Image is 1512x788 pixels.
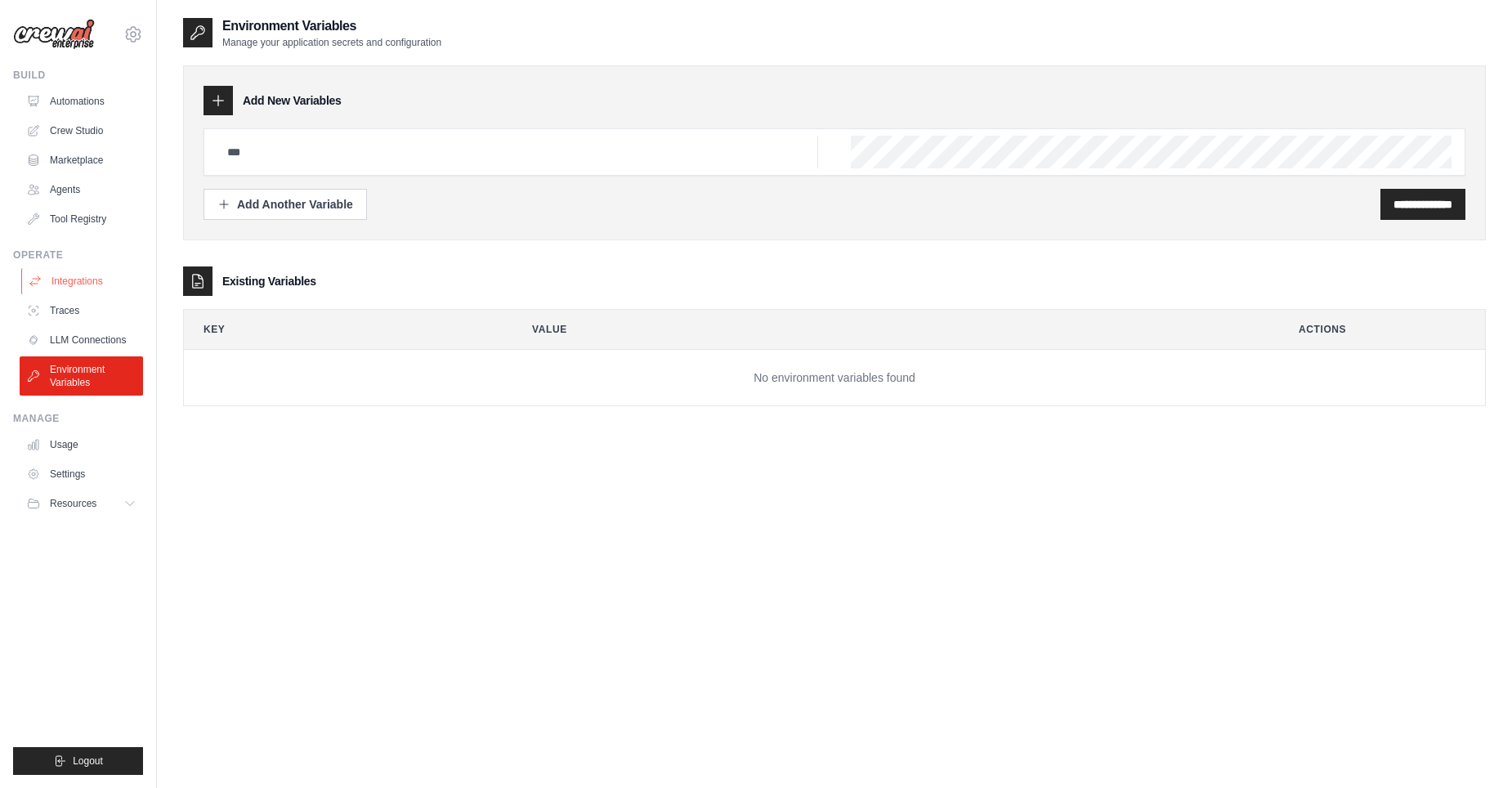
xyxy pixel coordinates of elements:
[20,298,143,324] a: Traces
[512,310,1266,349] th: Value
[73,754,103,768] span: Logout
[13,69,143,82] div: Build
[204,189,367,220] button: Add Another Variable
[13,248,143,262] div: Operate
[21,268,145,294] a: Integrations
[20,147,143,173] a: Marketplace
[184,350,1485,406] td: No environment variables found
[20,177,143,203] a: Agents
[243,92,342,109] h3: Add New Variables
[20,206,143,232] a: Tool Registry
[20,461,143,487] a: Settings
[222,16,441,36] h2: Environment Variables
[184,310,499,349] th: Key
[20,432,143,458] a: Usage
[20,356,143,396] a: Environment Variables
[13,747,143,775] button: Logout
[20,88,143,114] a: Automations
[1279,310,1485,349] th: Actions
[20,118,143,144] a: Crew Studio
[222,273,316,289] h3: Existing Variables
[222,36,441,49] p: Manage your application secrets and configuration
[50,497,96,510] span: Resources
[217,196,353,213] div: Add Another Variable
[20,490,143,517] button: Resources
[13,412,143,425] div: Manage
[20,327,143,353] a: LLM Connections
[13,19,95,50] img: Logo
